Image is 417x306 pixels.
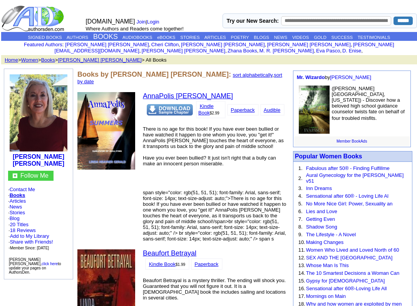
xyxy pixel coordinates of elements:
a: Books [10,192,25,198]
a: NEWS [274,35,288,40]
font: · · [8,222,53,251]
a: Share with Friends! [10,239,53,245]
font: ([PERSON_NAME][GEOGRAPHIC_DATA], [US_STATE]) - Discover how a beloved high school guidance counse... [332,86,404,121]
a: Eva Pasco [316,48,340,54]
font: | [136,19,162,25]
a: SEX AND THE [GEOGRAPHIC_DATA] [306,255,393,261]
a: Join [136,19,146,25]
a: Zhana Books [228,48,257,54]
a: POETRY [231,35,249,40]
a: Login [147,19,159,25]
a: Articles [10,198,26,204]
a: VIDEOS [292,35,309,40]
label: Try our New Search: [227,18,279,24]
a: AUTHORS [67,35,88,40]
a: Books [41,57,55,63]
font: $2.99 [210,111,219,115]
a: Beaufort Betrayal [143,249,196,257]
a: 20 Titles [10,222,28,227]
font: i [363,49,363,53]
font: [DOMAIN_NAME] [85,18,135,25]
a: Audible [264,107,280,113]
a: Popular Women Books [295,153,362,160]
font: $1.99 [176,262,185,267]
font: Member Since: [DATE] [10,246,49,250]
img: logo_ad.gif [1,5,66,32]
a: SUCCESS [332,35,353,40]
img: 76312.jpg [299,86,330,134]
img: dnsample.png [147,104,193,116]
a: Inn Dreams [306,185,332,191]
a: Getting Even [306,216,335,222]
a: sort alphabetically [233,72,273,78]
font: 13. [298,262,305,268]
a: [PERSON_NAME] [330,74,371,80]
font: Books by [PERSON_NAME] [PERSON_NAME]: [77,71,231,78]
font: by [297,74,372,80]
a: Gypsy for [DEMOGRAPHIC_DATA] [306,278,385,284]
a: click here [42,262,58,266]
a: D. Enise [342,48,361,54]
a: [PERSON_NAME] [PERSON_NAME] [13,153,64,167]
a: Follow Me [20,172,49,179]
a: [PERSON_NAME] [EMAIL_ADDRESS][DOMAIN_NAME] [55,42,394,54]
a: Making Changes [306,239,344,245]
a: [PERSON_NAME] [PERSON_NAME] [267,42,350,47]
img: 73923.jpg [77,92,135,170]
a: Member BookAds [337,139,367,143]
font: 2. [298,175,303,181]
a: eBOOKS [157,35,175,40]
a: 18 Reviews [10,227,36,233]
font: 6. [298,208,303,214]
a: ARTICLES [204,35,226,40]
font: 8. [298,224,303,230]
font: , , , , , , , , , , [55,42,394,54]
font: i [266,43,267,47]
a: Women Who Lived and Loved North of 60 [306,247,399,253]
a: [PERSON_NAME] [PERSON_NAME] [142,48,225,54]
font: 16. [298,286,305,291]
font: Where Authors and Readers come together! [85,26,183,32]
a: Shadow Song [306,224,337,230]
a: Kindle Book [198,103,214,116]
a: Mornings on Main [306,293,346,299]
a: Mr. Wizardo [297,74,325,80]
a: Sensational after 60® - Loving Life Al [306,193,389,199]
a: Home [5,57,18,63]
font: > > > > All Books [2,57,167,63]
font: · · · [8,233,53,251]
a: Women [21,57,39,63]
font: 4. [298,193,303,199]
a: Aural Gynecology for the [PERSON_NAME] v51 [306,172,404,184]
a: Featured Authors [24,42,62,47]
font: 1. [298,165,303,171]
a: Paperback [231,107,255,113]
a: TESTIMONIALS [358,35,390,40]
a: Contact Me [10,187,35,192]
img: gc.jpg [13,173,17,178]
font: 7. [298,216,303,222]
font: i [180,43,181,47]
font: , [77,72,282,84]
a: [PERSON_NAME] [PERSON_NAME] [65,42,149,47]
a: STORIES [180,35,199,40]
font: 17. [298,293,305,299]
font: i [258,49,259,53]
a: Paperback [194,261,218,267]
font: 15. [298,278,305,284]
a: SIGNED BOOKS [28,35,62,40]
font: 12. [298,255,305,261]
a: GOLD [314,35,327,40]
a: Add to My Library [10,233,49,239]
a: [PERSON_NAME] [PERSON_NAME] [58,57,141,63]
font: 3. [298,185,303,191]
a: No More Nice Girl: Power, Sexuality an [306,201,393,207]
font: span style="color: rgb(51, 51, 51); font-family: Arial, sans-serif; font-size: 14px; text-size-ad... [143,190,286,242]
a: Cheri Clifton [151,42,179,47]
font: i [352,43,353,47]
font: Beaufort Betrayal is a mystery thriller. The ending will shock you. Guaranteed that you will not ... [143,277,286,301]
font: 10. [298,239,305,245]
font: : [24,42,64,47]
